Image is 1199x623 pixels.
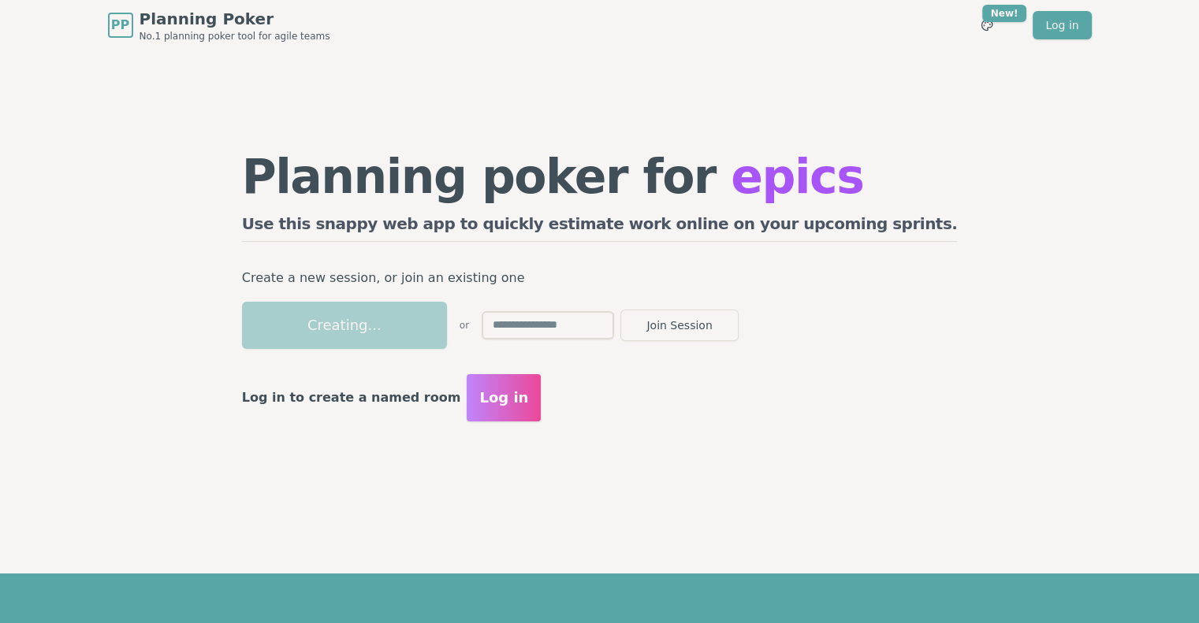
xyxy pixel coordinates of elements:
[731,149,863,204] span: epics
[242,387,461,409] p: Log in to create a named room
[242,153,958,200] h1: Planning poker for
[467,374,541,421] button: Log in
[620,310,739,341] button: Join Session
[140,8,330,30] span: Planning Poker
[479,387,528,409] span: Log in
[973,11,1001,39] button: New!
[242,267,958,289] p: Create a new session, or join an existing one
[460,319,469,332] span: or
[108,8,330,43] a: PPPlanning PokerNo.1 planning poker tool for agile teams
[140,30,330,43] span: No.1 planning poker tool for agile teams
[242,213,958,242] h2: Use this snappy web app to quickly estimate work online on your upcoming sprints.
[982,5,1027,22] div: New!
[1033,11,1091,39] a: Log in
[111,16,129,35] span: PP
